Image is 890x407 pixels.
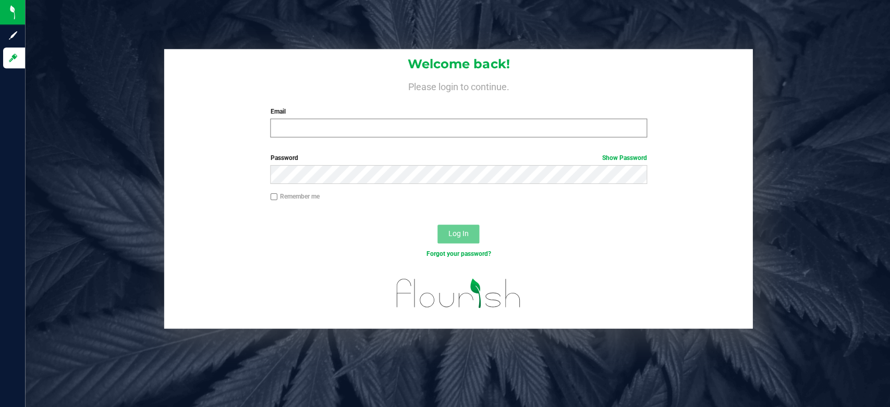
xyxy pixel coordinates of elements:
inline-svg: Log in [8,53,18,63]
button: Log In [436,224,478,243]
h1: Welcome back! [164,57,751,71]
label: Remember me [270,191,319,201]
img: flourish_logo.svg [384,269,531,316]
span: Password [270,154,297,161]
span: Log In [447,229,468,237]
label: Email [270,106,645,116]
input: Remember me [270,193,277,200]
h4: Please login to continue. [164,79,751,92]
inline-svg: Sign up [8,30,18,41]
a: Show Password [601,154,645,161]
a: Forgot your password? [425,250,490,257]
